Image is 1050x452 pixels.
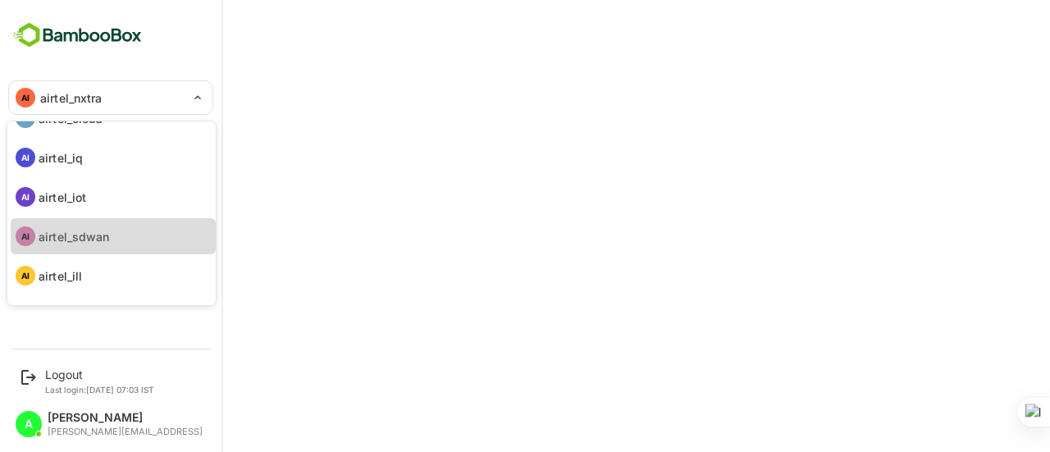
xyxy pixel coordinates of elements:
div: AI [16,187,35,207]
div: AI [16,266,35,285]
p: airtel_sdwan [39,228,110,245]
p: airtel_iq [39,149,83,167]
p: airtel_iot [39,189,86,206]
div: AI [16,226,35,246]
div: AI [16,148,35,167]
p: airtel_ill [39,267,82,285]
